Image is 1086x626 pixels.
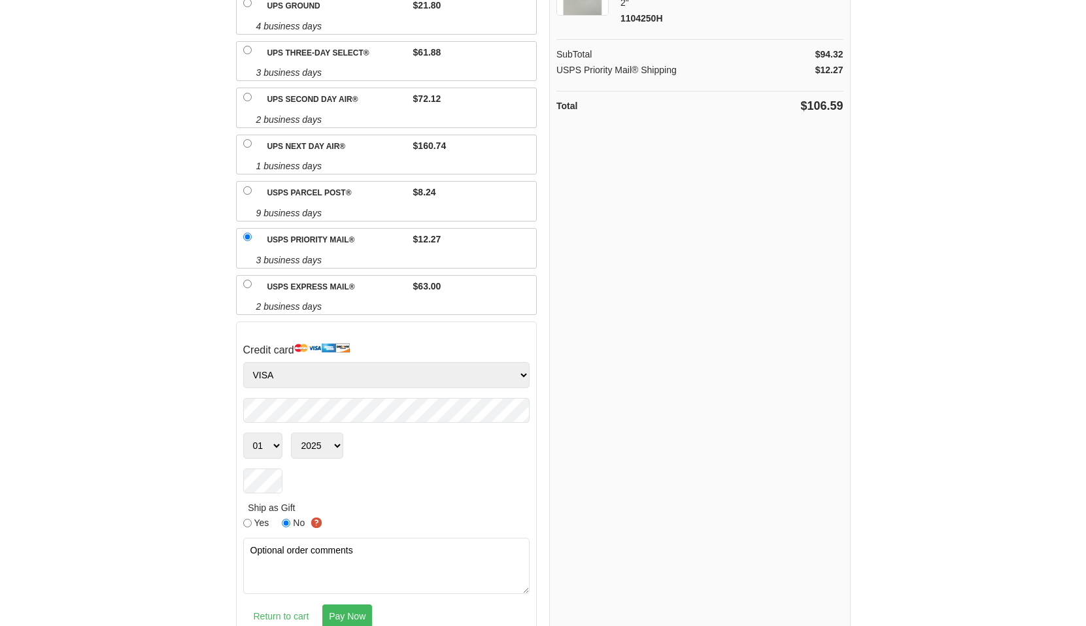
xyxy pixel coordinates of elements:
[556,46,592,62] div: SubTotal
[243,519,252,527] input: Yes
[260,135,410,159] label: UPS Next Day Air®
[294,343,350,354] img: sd-cards.gif
[413,278,441,294] span: $63.00
[243,503,296,518] label: Ship as Gift
[413,231,441,247] span: $12.27
[256,252,537,268] span: 3 business days
[260,182,410,205] label: USPS Parcel Post®
[815,46,843,62] div: $94.32
[556,62,677,78] div: USPS Priority Mail® Shipping
[413,184,436,200] span: $8.24
[256,158,537,174] span: 1 business days
[311,518,322,528] img: Learn more
[260,88,410,112] label: UPS Second Day Air®
[243,338,530,362] h4: Credit card
[413,44,441,60] span: $61.88
[413,138,447,154] span: $160.74
[815,62,843,78] div: $12.27
[260,276,410,299] label: USPS Express Mail®
[620,13,663,24] span: 1104250H
[256,299,537,314] span: 2 business days
[243,538,530,594] textarea: Optional order comments
[260,229,410,252] label: USPS Priority Mail®
[260,42,410,65] label: UPS Three-Day Select®
[256,65,537,80] span: 3 business days
[282,518,311,527] label: No
[256,112,537,127] span: 2 business days
[282,519,290,527] input: No
[413,91,441,107] span: $72.12
[256,205,537,221] span: 9 business days
[800,98,843,114] div: $106.59
[243,518,276,527] label: Yes
[556,98,577,114] div: Total
[256,18,537,34] span: 4 business days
